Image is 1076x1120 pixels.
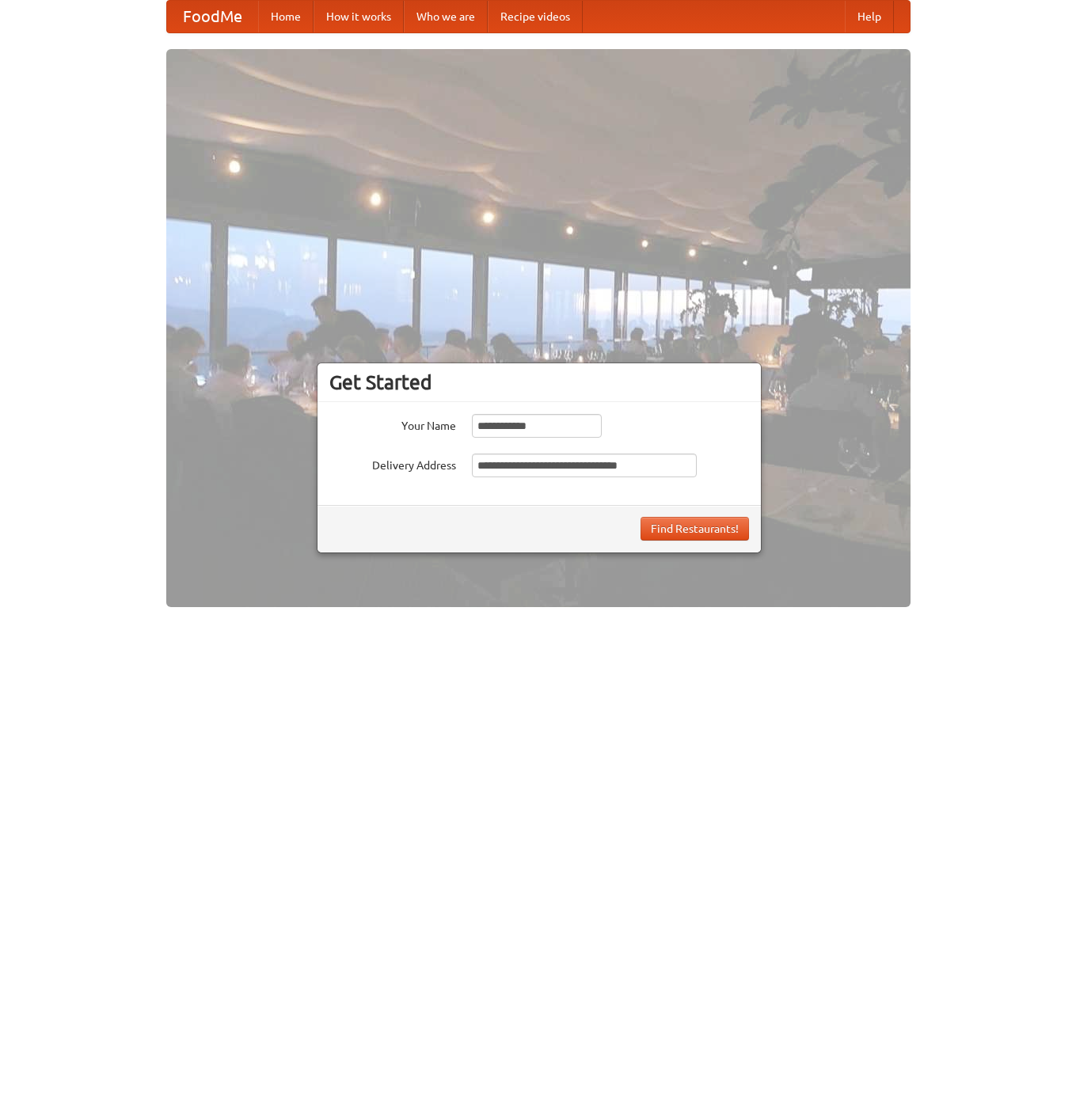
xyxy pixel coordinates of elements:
h3: Get Started [329,370,749,394]
a: How it works [314,1,404,32]
button: Find Restaurants! [641,517,749,541]
a: Recipe videos [488,1,583,32]
a: Who we are [404,1,488,32]
a: Help [845,1,894,32]
a: FoodMe [167,1,258,32]
a: Home [258,1,314,32]
label: Delivery Address [329,454,456,473]
label: Your Name [329,414,456,434]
